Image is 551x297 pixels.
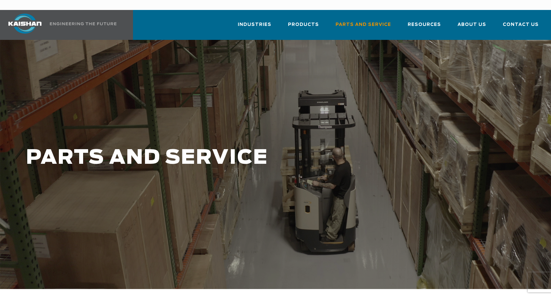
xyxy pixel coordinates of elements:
[503,16,539,39] a: Contact Us
[288,21,319,29] span: Products
[503,21,539,29] span: Contact Us
[408,21,441,29] span: Resources
[458,16,486,39] a: About Us
[408,16,441,39] a: Resources
[238,21,271,29] span: Industries
[336,16,391,39] a: Parts and Service
[288,16,319,39] a: Products
[50,22,116,25] img: Engineering the future
[238,16,271,39] a: Industries
[336,21,391,29] span: Parts and Service
[26,147,440,169] h1: PARTS AND SERVICE
[458,21,486,29] span: About Us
